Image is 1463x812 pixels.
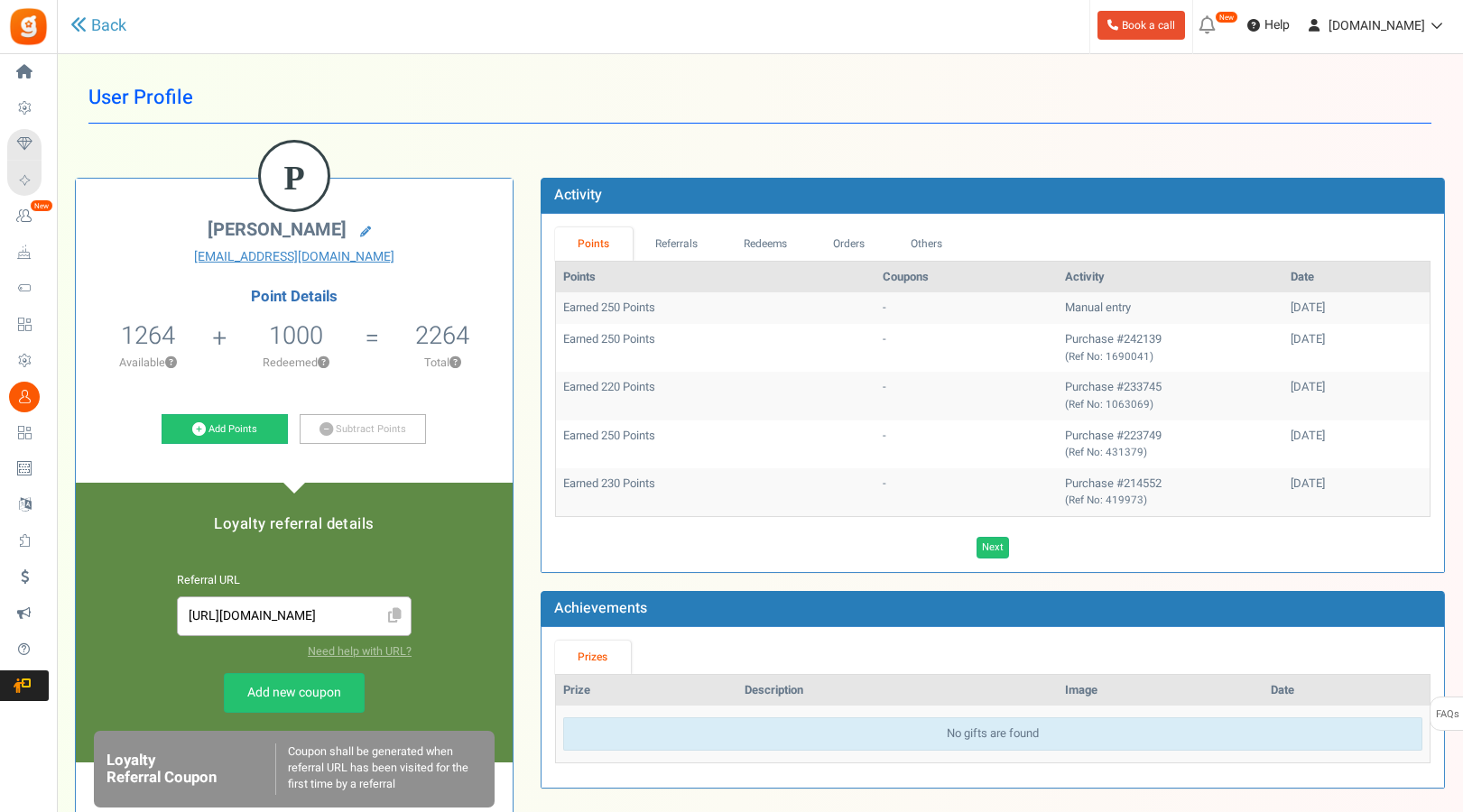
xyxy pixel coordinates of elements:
[162,414,288,445] a: Add Points
[228,355,363,371] p: Redeemed
[1065,349,1153,364] small: (Ref No: 1690041)
[977,537,1009,558] a: Next
[177,575,412,587] h6: Referral URL
[1291,300,1422,317] div: [DATE]
[1291,379,1422,396] div: [DATE]
[275,743,482,795] div: Coupon shall be generated when referral URL has been visited for the first time by a referral
[30,199,53,212] em: New
[106,752,275,786] h6: Loyalty Referral Coupon
[556,675,737,706] th: Prize
[556,468,875,516] td: Earned 230 Points
[1240,11,1297,40] a: Help
[380,601,409,632] span: Click to Copy
[556,262,875,293] th: Points
[875,262,1057,293] th: Coupons
[1058,675,1264,706] th: Image
[888,227,966,261] a: Others
[1097,11,1185,40] a: Book a call
[875,324,1057,372] td: -
[633,227,721,261] a: Referrals
[1291,475,1422,493] div: [DATE]
[1058,324,1283,372] td: Purchase #242139
[554,597,647,619] b: Achievements
[555,641,631,674] a: Prizes
[7,201,49,232] a: New
[1283,262,1430,293] th: Date
[208,217,347,243] span: [PERSON_NAME]
[875,372,1057,420] td: -
[318,357,329,369] button: ?
[1291,331,1422,348] div: [DATE]
[300,414,426,445] a: Subtract Points
[224,673,365,713] a: Add new coupon
[1065,299,1131,316] span: Manual entry
[1264,675,1430,706] th: Date
[737,675,1058,706] th: Description
[449,357,461,369] button: ?
[121,318,175,354] span: 1264
[1065,445,1147,460] small: (Ref No: 431379)
[261,143,328,213] figcaption: P
[556,420,875,468] td: Earned 250 Points
[1215,11,1238,23] em: New
[94,516,495,532] h5: Loyalty referral details
[85,355,210,371] p: Available
[1260,16,1290,34] span: Help
[1435,697,1459,732] span: FAQs
[382,355,504,371] p: Total
[720,227,810,261] a: Redeems
[554,184,602,206] b: Activity
[563,717,1422,751] div: No gifts are found
[1291,428,1422,445] div: [DATE]
[1058,372,1283,420] td: Purchase #233745
[88,72,1431,124] h1: User Profile
[555,227,633,261] a: Points
[308,643,412,660] a: Need help with URL?
[165,357,177,369] button: ?
[415,322,469,349] h5: 2264
[810,227,888,261] a: Orders
[269,322,323,349] h5: 1000
[1058,468,1283,516] td: Purchase #214552
[875,420,1057,468] td: -
[89,248,499,266] a: [EMAIL_ADDRESS][DOMAIN_NAME]
[1065,397,1153,412] small: (Ref No: 1063069)
[1058,420,1283,468] td: Purchase #223749
[76,289,513,305] h4: Point Details
[556,372,875,420] td: Earned 220 Points
[556,324,875,372] td: Earned 250 Points
[8,6,49,47] img: Gratisfaction
[1058,262,1283,293] th: Activity
[1329,16,1425,35] span: [DOMAIN_NAME]
[875,468,1057,516] td: -
[1065,493,1147,508] small: (Ref No: 419973)
[875,292,1057,324] td: -
[556,292,875,324] td: Earned 250 Points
